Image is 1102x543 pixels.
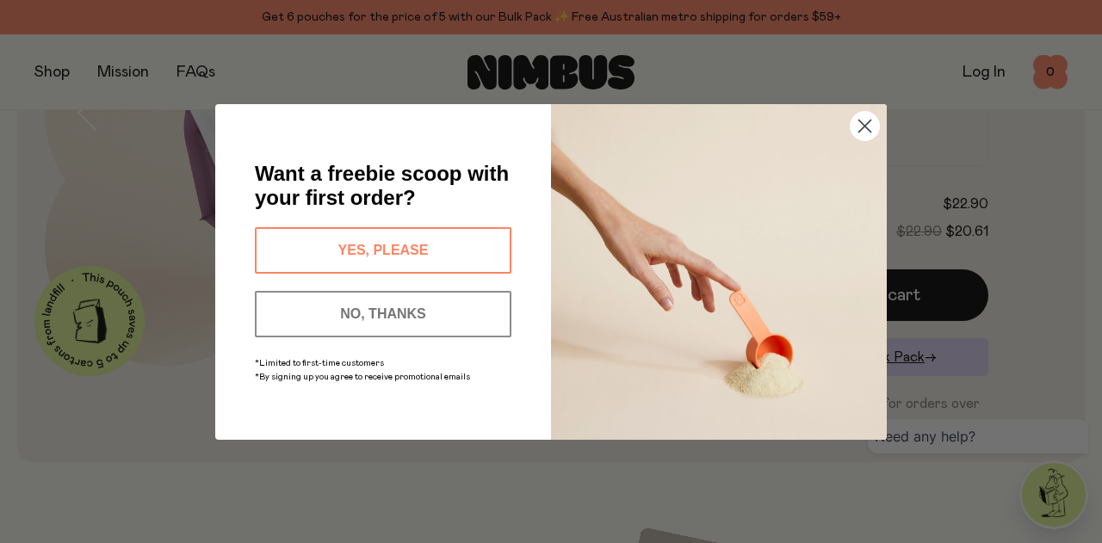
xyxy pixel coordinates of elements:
button: Close dialog [850,111,880,141]
button: YES, PLEASE [255,227,511,274]
img: c0d45117-8e62-4a02-9742-374a5db49d45.jpeg [551,104,887,440]
span: Want a freebie scoop with your first order? [255,162,509,209]
button: NO, THANKS [255,291,511,337]
span: *Limited to first-time customers [255,359,384,367]
span: *By signing up you agree to receive promotional emails [255,373,470,381]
